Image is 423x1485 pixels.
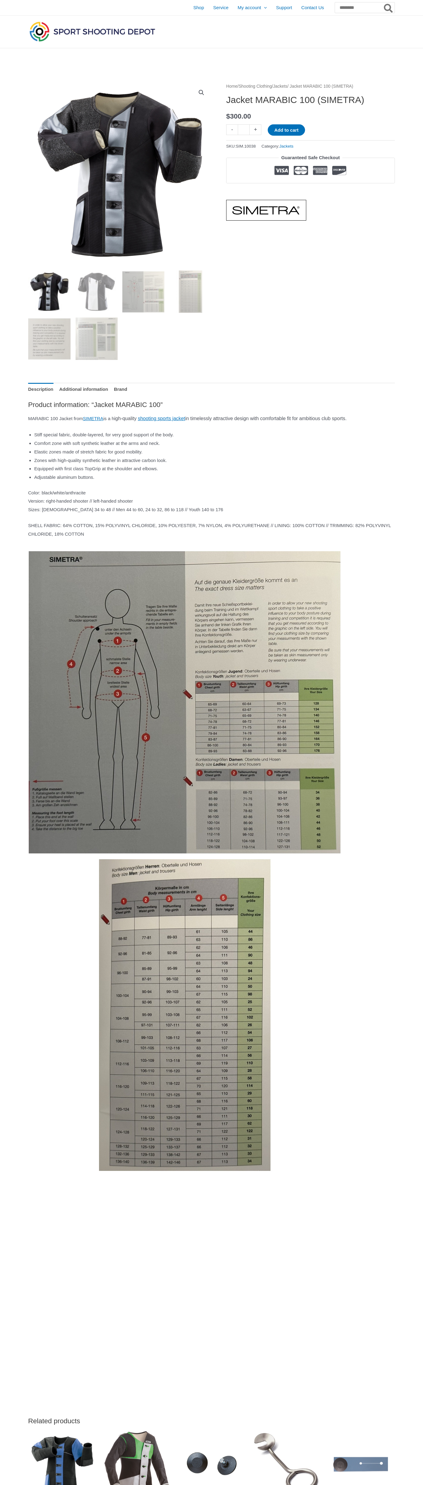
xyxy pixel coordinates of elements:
[75,317,118,360] img: Jacket MARABIC 100 (SIMETRA) - Image 6
[28,414,395,423] p: MARABIC 100 Jacket from is a h
[236,144,256,148] span: SIM.10038
[28,400,395,409] h2: Product information: “Jacket MARABIC 100”
[226,112,251,120] bdi: 300.00
[268,124,305,136] button: Add to cart
[279,144,293,148] a: Jackets
[226,200,306,221] a: SIMETRA
[226,124,238,135] a: -
[196,87,207,98] a: View full-screen image gallery
[226,142,256,150] span: SKU:
[169,270,211,313] img: Jacket MARABIC 100 (SIMETRA) - Image 4
[28,1184,395,1398] iframe: Customer reviews powered by Trustpilot
[226,94,395,105] h1: Jacket MARABIC 100 (SIMETRA)
[28,317,71,360] img: Jacket MARABIC 100 (SIMETRA) - Image 5
[262,142,293,150] span: Category:
[273,84,287,89] a: Jackets
[226,188,395,195] iframe: Customer reviews powered by Trustpilot
[34,439,395,448] li: Comfort zone with soft synthetic leather at the arms and neck.
[34,431,395,439] li: Stiff special fabric, double-layered, for very good support of the body.
[114,383,127,396] a: Brand
[250,124,261,135] a: +
[122,270,165,313] img: Jacket MARABIC 100 (SIMETRA) - Image 3
[34,473,395,482] li: Adjustable aluminum buttons.
[28,20,156,43] img: Sport Shooting Depot
[238,124,250,135] input: Product quantity
[28,1417,395,1425] h2: Related products
[226,112,230,120] span: $
[28,489,395,514] p: Color: black/white/anthracite Version: right-handed shooter // left-handed shooter Sizes: [DEMOGR...
[28,270,71,313] img: Jacket MARABIC 100
[34,448,395,456] li: Elastic zones made of stretch fabric for good mobility.
[83,416,103,421] a: SIMETRA
[28,383,53,396] a: Description
[383,2,395,13] button: Search
[75,270,118,313] img: Jacket MARABIC 100 (SIMETRA) - Image 2
[279,153,342,162] legend: Guaranteed Safe Checkout
[138,416,185,421] a: shooting sports jacket
[28,521,395,538] p: SHELL FABRIC: 64% COTTON, 15% POLYVINYL CHLORIDE, 10% POLYESTER, 7% NYLON, 4% POLYURETHANE // LIN...
[34,456,395,465] li: Zones with high-quality synthetic leather in attractive carbon look.
[226,82,395,90] nav: Breadcrumb
[59,383,108,396] a: Additional information
[114,416,137,421] span: igh-quality
[185,416,347,421] span: in timelessly attractive design with comfortable fit for ambitious club sports.
[239,84,272,89] a: Shooting Clothing
[34,464,395,473] li: Equipped with first class TopGrip at the shoulder and elbows.
[226,84,237,89] a: Home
